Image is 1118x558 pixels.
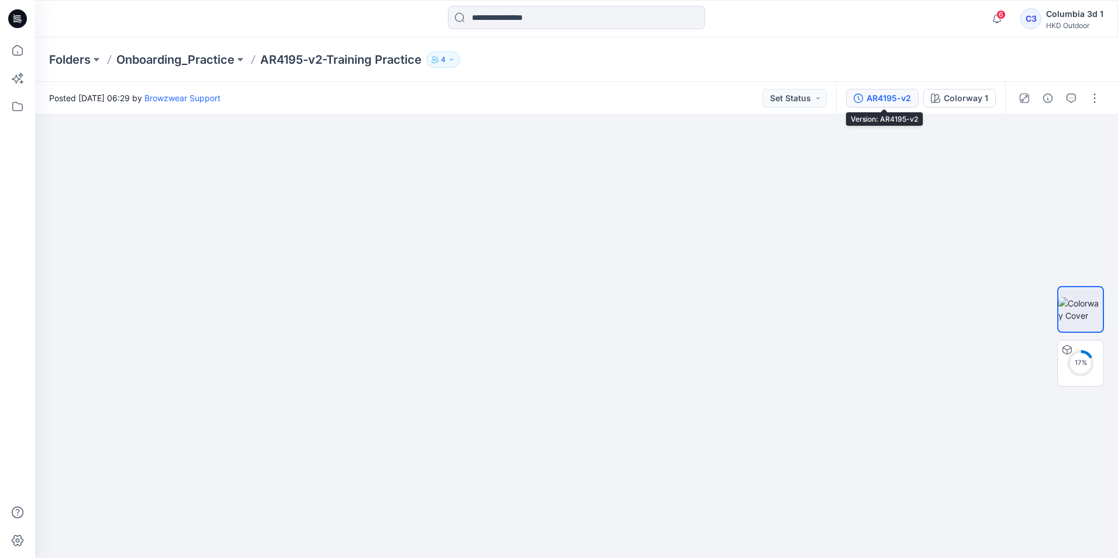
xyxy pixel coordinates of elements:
a: Onboarding_Practice [116,51,234,68]
div: C3 [1020,8,1041,29]
img: Colorway Cover [1058,297,1103,322]
span: 6 [996,10,1006,19]
a: Folders [49,51,91,68]
div: HKD Outdoor [1046,21,1103,30]
button: 4 [426,51,460,68]
p: AR4195-v2-Training Practice [260,51,422,68]
button: AR4195-v2 [846,89,919,108]
button: Details [1038,89,1057,108]
div: Colorway 1 [944,92,988,105]
img: eyJhbGciOiJIUzI1NiIsImtpZCI6IjAiLCJzbHQiOiJzZXMiLCJ0eXAiOiJKV1QifQ.eyJkYXRhIjp7InR5cGUiOiJzdG9yYW... [196,119,957,558]
a: Browzwear Support [144,93,220,103]
div: Columbia 3d 1 [1046,7,1103,21]
p: 4 [441,53,446,66]
button: Colorway 1 [923,89,996,108]
div: 17 % [1067,358,1095,368]
div: AR4195-v2 [867,92,911,105]
span: Posted [DATE] 06:29 by [49,92,220,104]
